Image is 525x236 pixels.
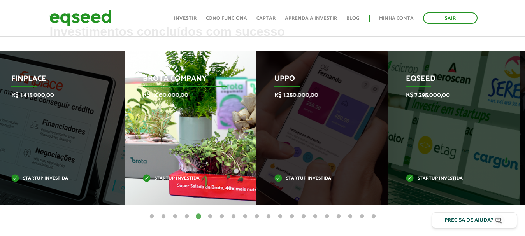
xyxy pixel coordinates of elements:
[274,91,358,99] p: R$ 1.250.000,00
[148,213,156,220] button: 1 of 20
[143,74,227,87] p: Brota Company
[174,16,197,21] a: Investir
[160,213,167,220] button: 2 of 20
[358,213,366,220] button: 19 of 20
[323,213,331,220] button: 16 of 20
[230,213,237,220] button: 8 of 20
[49,25,475,50] h2: Investimentos concluídos com sucesso
[143,177,227,181] p: Startup investida
[206,16,247,21] a: Como funciona
[218,213,226,220] button: 7 of 20
[171,213,179,220] button: 3 of 20
[274,177,358,181] p: Startup investida
[11,74,95,87] p: Finplace
[195,213,202,220] button: 5 of 20
[288,213,296,220] button: 13 of 20
[379,16,414,21] a: Minha conta
[276,213,284,220] button: 12 of 20
[423,12,478,24] a: Sair
[143,91,227,99] p: R$ 1.000.000,00
[406,91,490,99] p: R$ 7.295.000,00
[11,91,95,99] p: R$ 1.415.000,00
[311,213,319,220] button: 15 of 20
[370,213,378,220] button: 20 of 20
[183,213,191,220] button: 4 of 20
[300,213,307,220] button: 14 of 20
[256,16,276,21] a: Captar
[335,213,342,220] button: 17 of 20
[285,16,337,21] a: Aprenda a investir
[241,213,249,220] button: 9 of 20
[11,177,95,181] p: Startup investida
[265,213,272,220] button: 11 of 20
[206,213,214,220] button: 6 of 20
[346,16,359,21] a: Blog
[406,177,490,181] p: Startup investida
[406,74,490,87] p: EqSeed
[346,213,354,220] button: 18 of 20
[253,213,261,220] button: 10 of 20
[49,8,112,28] img: EqSeed
[274,74,358,87] p: Uppo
